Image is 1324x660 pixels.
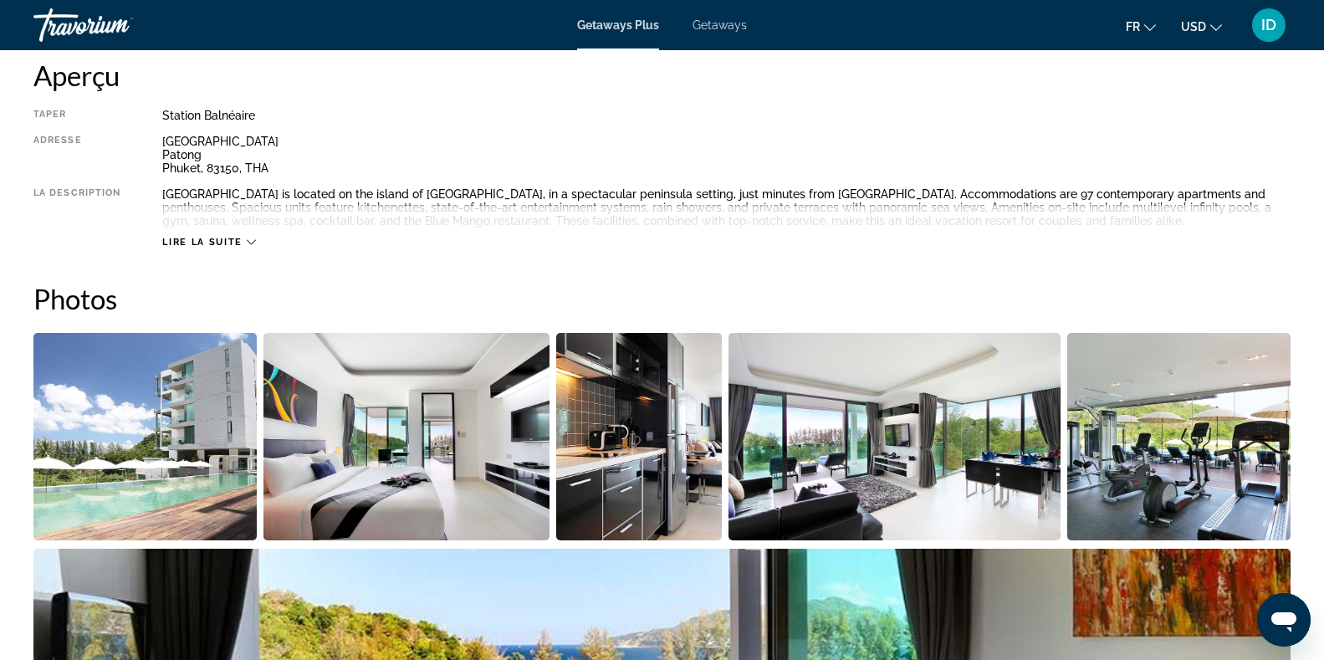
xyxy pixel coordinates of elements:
[1067,332,1291,541] button: Open full-screen image slider
[1126,20,1140,33] span: fr
[577,18,659,32] a: Getaways Plus
[33,332,257,541] button: Open full-screen image slider
[556,332,721,541] button: Open full-screen image slider
[33,187,120,228] div: La description
[162,236,255,248] button: Lire la suite
[162,187,1291,228] div: [GEOGRAPHIC_DATA] is located on the island of [GEOGRAPHIC_DATA], in a spectacular peninsula setti...
[1247,8,1291,43] button: User Menu
[1126,14,1156,38] button: Change language
[162,237,242,248] span: Lire la suite
[33,59,1291,92] h2: Aperçu
[162,109,1291,122] div: Station balnéaire
[33,282,1291,315] h2: Photos
[33,3,201,47] a: Travorium
[1257,593,1311,647] iframe: Bouton de lancement de la fenêtre de messagerie
[1261,17,1276,33] span: ID
[162,135,1291,175] div: [GEOGRAPHIC_DATA] Patong Phuket, 83150, THA
[693,18,747,32] a: Getaways
[33,109,120,122] div: Taper
[263,332,550,541] button: Open full-screen image slider
[728,332,1061,541] button: Open full-screen image slider
[1181,14,1222,38] button: Change currency
[1181,20,1206,33] span: USD
[33,135,120,175] div: Adresse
